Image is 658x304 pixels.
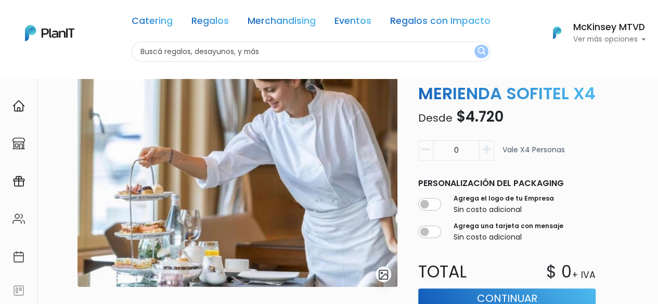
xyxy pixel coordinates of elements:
[412,81,602,106] p: MERIENDA SOFITEL X4
[502,144,565,165] p: Vale x4 personas
[25,25,74,41] img: PlanIt Logo
[418,111,453,125] span: Desde
[456,107,504,127] span: $4.720
[454,221,563,231] label: Agrega una tarjeta con mensaje
[539,19,646,46] button: PlanIt Logo McKinsey MTVD Ver más opciones
[132,42,491,62] input: Buscá regalos, desayunos, y más
[573,23,646,32] h6: McKinsey MTVD
[12,284,25,297] img: feedback-78b5a0c8f98aac82b08bfc38622c3050aee476f2c9584af64705fc4e61158814.svg
[191,17,229,29] a: Regalos
[54,10,150,30] div: ¿Necesitás ayuda?
[12,137,25,150] img: marketplace-4ceaa7011d94191e9ded77b95e3339b90024bf715f7c57f8cf31f2d8c509eaba.svg
[132,17,173,29] a: Catering
[572,268,596,282] p: + IVA
[454,194,554,203] label: Agrega el logo de tu Empresa
[573,36,646,43] p: Ver más opciones
[546,21,569,44] img: PlanIt Logo
[412,259,507,284] p: Total
[12,100,25,112] img: home-e721727adea9d79c4d83392d1f703f7f8bce08238fde08b1acbfd93340b81755.svg
[546,259,572,284] p: $ 0
[248,17,316,29] a: Merchandising
[12,175,25,188] img: campaigns-02234683943229c281be62815700db0a1741e53638e28bf9629b52c665b00959.svg
[378,269,390,281] img: gallery-light
[454,204,554,215] p: Sin costo adicional
[478,47,485,57] img: search_button-432b6d5273f82d61273b3651a40e1bd1b912527efae98b1b7a1b2c0702e16a8d.svg
[334,17,371,29] a: Eventos
[12,213,25,225] img: people-662611757002400ad9ed0e3c099ab2801c6687ba6c219adb57efc949bc21e19d.svg
[454,232,563,243] p: Sin costo adicional
[390,17,491,29] a: Regalos con Impacto
[418,177,596,190] p: Personalización del packaging
[12,250,25,263] img: calendar-87d922413cdce8b2cf7b7f5f62616a5cf9e4887200fb71536465627b3292af00.svg
[78,62,397,287] img: 96EF173F-45EB-46D6-BBFF-C676EBCA768C.jpeg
